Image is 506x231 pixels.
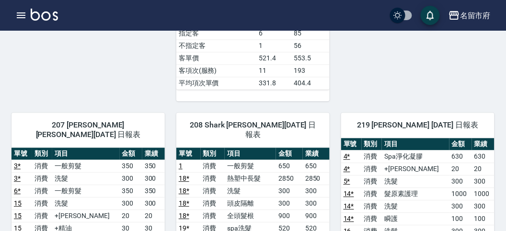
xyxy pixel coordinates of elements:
[256,64,292,77] td: 11
[460,10,491,22] div: 名留市府
[303,148,330,160] th: 業績
[449,150,472,162] td: 630
[449,175,472,187] td: 300
[176,148,201,160] th: 單號
[382,150,449,162] td: Spa淨化凝膠
[421,6,440,25] button: save
[120,185,142,197] td: 350
[179,162,183,170] a: 1
[176,64,256,77] td: 客項次(服務)
[382,187,449,200] td: 髮原素護理
[32,209,53,222] td: 消費
[382,175,449,187] td: 洗髮
[52,197,119,209] td: 洗髮
[176,77,256,89] td: 平均項次單價
[445,6,494,25] button: 名留市府
[32,160,53,172] td: 消費
[382,162,449,175] td: +[PERSON_NAME]
[142,160,165,172] td: 350
[362,212,382,225] td: 消費
[32,197,53,209] td: 消費
[23,120,153,139] span: 207 [PERSON_NAME] [PERSON_NAME][DATE] 日報表
[292,52,330,64] td: 553.5
[120,160,142,172] td: 350
[276,172,303,185] td: 2850
[303,185,330,197] td: 300
[472,175,494,187] td: 300
[11,148,32,160] th: 單號
[142,209,165,222] td: 20
[276,148,303,160] th: 金額
[32,185,53,197] td: 消費
[449,200,472,212] td: 300
[225,197,276,209] td: 頭皮隔離
[120,209,142,222] td: 20
[449,138,472,150] th: 金額
[382,138,449,150] th: 項目
[32,172,53,185] td: 消費
[303,197,330,209] td: 300
[201,185,225,197] td: 消費
[120,197,142,209] td: 300
[362,200,382,212] td: 消費
[256,27,292,39] td: 6
[292,64,330,77] td: 193
[362,187,382,200] td: 消費
[256,52,292,64] td: 521.4
[449,187,472,200] td: 1000
[52,148,119,160] th: 項目
[32,148,53,160] th: 類別
[201,148,225,160] th: 類別
[303,209,330,222] td: 900
[14,212,22,219] a: 15
[225,148,276,160] th: 項目
[449,212,472,225] td: 100
[382,212,449,225] td: 瞬護
[142,148,165,160] th: 業績
[382,200,449,212] td: 洗髮
[176,27,256,39] td: 指定客
[225,160,276,172] td: 一般剪髮
[472,187,494,200] td: 1000
[120,148,142,160] th: 金額
[303,160,330,172] td: 650
[276,185,303,197] td: 300
[225,172,276,185] td: 熱塑中長髮
[472,138,494,150] th: 業績
[120,172,142,185] td: 300
[201,197,225,209] td: 消費
[362,175,382,187] td: 消費
[472,162,494,175] td: 20
[52,160,119,172] td: 一般剪髮
[52,185,119,197] td: 一般剪髮
[472,212,494,225] td: 100
[142,172,165,185] td: 300
[292,77,330,89] td: 404.4
[449,162,472,175] td: 20
[256,77,292,89] td: 331.8
[353,120,483,130] span: 219 [PERSON_NAME] [DATE] 日報表
[362,138,382,150] th: 類別
[276,197,303,209] td: 300
[276,209,303,222] td: 900
[201,172,225,185] td: 消費
[292,39,330,52] td: 56
[14,199,22,207] a: 15
[52,172,119,185] td: 洗髮
[341,138,362,150] th: 單號
[362,162,382,175] td: 消費
[256,39,292,52] td: 1
[201,209,225,222] td: 消費
[142,185,165,197] td: 350
[472,150,494,162] td: 630
[362,150,382,162] td: 消費
[176,52,256,64] td: 客單價
[303,172,330,185] td: 2850
[201,160,225,172] td: 消費
[292,27,330,39] td: 85
[52,209,119,222] td: +[PERSON_NAME]
[31,9,58,21] img: Logo
[225,185,276,197] td: 洗髮
[176,39,256,52] td: 不指定客
[188,120,318,139] span: 208 Shark [PERSON_NAME][DATE] 日報表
